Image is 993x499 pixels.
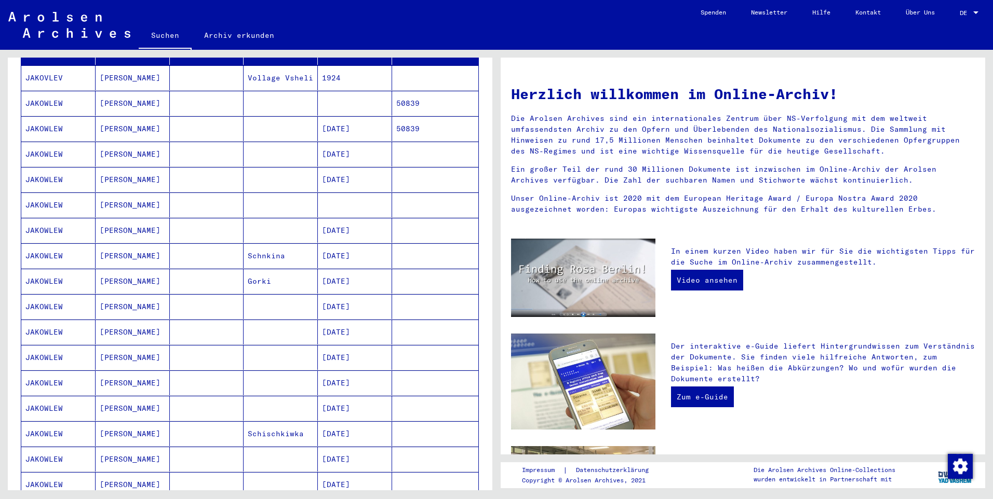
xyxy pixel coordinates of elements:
mat-cell: [PERSON_NAME] [96,370,170,395]
mat-cell: [DATE] [318,142,392,167]
mat-cell: JAKOWLEW [21,447,96,472]
mat-cell: [DATE] [318,345,392,370]
img: yv_logo.png [936,462,975,488]
mat-cell: [DATE] [318,396,392,421]
p: In einem kurzen Video haben wir für Sie die wichtigsten Tipps für die Suche im Online-Archiv zusa... [671,246,975,268]
mat-cell: JAKOWLEW [21,192,96,217]
img: eguide.jpg [511,334,655,429]
mat-cell: [PERSON_NAME] [96,396,170,421]
mat-cell: [PERSON_NAME] [96,243,170,268]
mat-cell: [PERSON_NAME] [96,269,170,294]
a: Datenschutzerklärung [568,465,661,476]
p: wurden entwickelt in Partnerschaft mit [754,475,895,484]
mat-cell: [PERSON_NAME] [96,91,170,116]
mat-cell: 50839 [392,116,478,141]
mat-cell: [PERSON_NAME] [96,294,170,319]
a: Suchen [139,23,192,50]
mat-cell: JAKOWLEW [21,243,96,268]
p: Die Arolsen Archives Online-Collections [754,465,895,475]
mat-cell: [PERSON_NAME] [96,142,170,167]
mat-cell: Gorki [244,269,318,294]
mat-cell: JAKOWLEW [21,91,96,116]
p: Der interaktive e-Guide liefert Hintergrundwissen zum Verständnis der Dokumente. Sie finden viele... [671,341,975,384]
mat-cell: [PERSON_NAME] [96,192,170,217]
mat-cell: [DATE] [318,447,392,472]
mat-cell: [DATE] [318,320,392,344]
mat-cell: [PERSON_NAME] [96,447,170,472]
mat-cell: JAKOWLEW [21,294,96,319]
mat-cell: [PERSON_NAME] [96,345,170,370]
mat-cell: JAKOWLEW [21,421,96,446]
mat-cell: [DATE] [318,370,392,395]
mat-cell: 1924 [318,65,392,90]
h1: Herzlich willkommen im Online-Archiv! [511,83,975,105]
mat-cell: Schischkiwka [244,421,318,446]
mat-cell: JAKOWLEW [21,472,96,497]
mat-cell: [PERSON_NAME] [96,218,170,243]
mat-cell: JAKOWLEW [21,218,96,243]
p: Unser Online-Archiv ist 2020 mit dem European Heritage Award / Europa Nostra Award 2020 ausgezeic... [511,193,975,215]
img: video.jpg [511,239,655,317]
img: Zustimmung ändern [948,454,973,479]
p: Zusätzlich zu Ihrer eigenen Recherche haben Sie die Möglichkeit, eine Anfrage an die Arolsen Arch... [671,453,975,497]
mat-cell: 50839 [392,91,478,116]
mat-cell: [DATE] [318,167,392,192]
mat-cell: JAKOWLEW [21,396,96,421]
mat-cell: [PERSON_NAME] [96,65,170,90]
mat-cell: JAKOWLEW [21,116,96,141]
div: | [522,465,661,476]
mat-cell: JAKOWLEW [21,345,96,370]
mat-cell: Vollage Vsheli [244,65,318,90]
mat-cell: JAKOWLEW [21,269,96,294]
mat-cell: [PERSON_NAME] [96,320,170,344]
mat-cell: [DATE] [318,116,392,141]
mat-cell: JAKOVLEV [21,65,96,90]
mat-cell: [PERSON_NAME] [96,472,170,497]
mat-cell: JAKOWLEW [21,142,96,167]
mat-cell: [PERSON_NAME] [96,421,170,446]
a: Zum e-Guide [671,386,734,407]
img: Arolsen_neg.svg [8,12,130,38]
mat-cell: [DATE] [318,421,392,446]
p: Die Arolsen Archives sind ein internationales Zentrum über NS-Verfolgung mit dem weltweit umfasse... [511,113,975,157]
mat-cell: [PERSON_NAME] [96,167,170,192]
mat-cell: JAKOWLEW [21,370,96,395]
mat-cell: [DATE] [318,218,392,243]
span: DE [960,9,971,17]
p: Ein großer Teil der rund 30 Millionen Dokumente ist inzwischen im Online-Archiv der Arolsen Archi... [511,164,975,186]
mat-cell: [DATE] [318,269,392,294]
a: Impressum [522,465,563,476]
mat-cell: JAKOWLEW [21,167,96,192]
mat-cell: Schnkina [244,243,318,268]
mat-cell: JAKOWLEW [21,320,96,344]
a: Archiv erkunden [192,23,287,48]
a: Video ansehen [671,270,743,290]
mat-cell: [DATE] [318,472,392,497]
mat-cell: [PERSON_NAME] [96,116,170,141]
mat-cell: [DATE] [318,243,392,268]
mat-cell: [DATE] [318,294,392,319]
p: Copyright © Arolsen Archives, 2021 [522,476,661,485]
